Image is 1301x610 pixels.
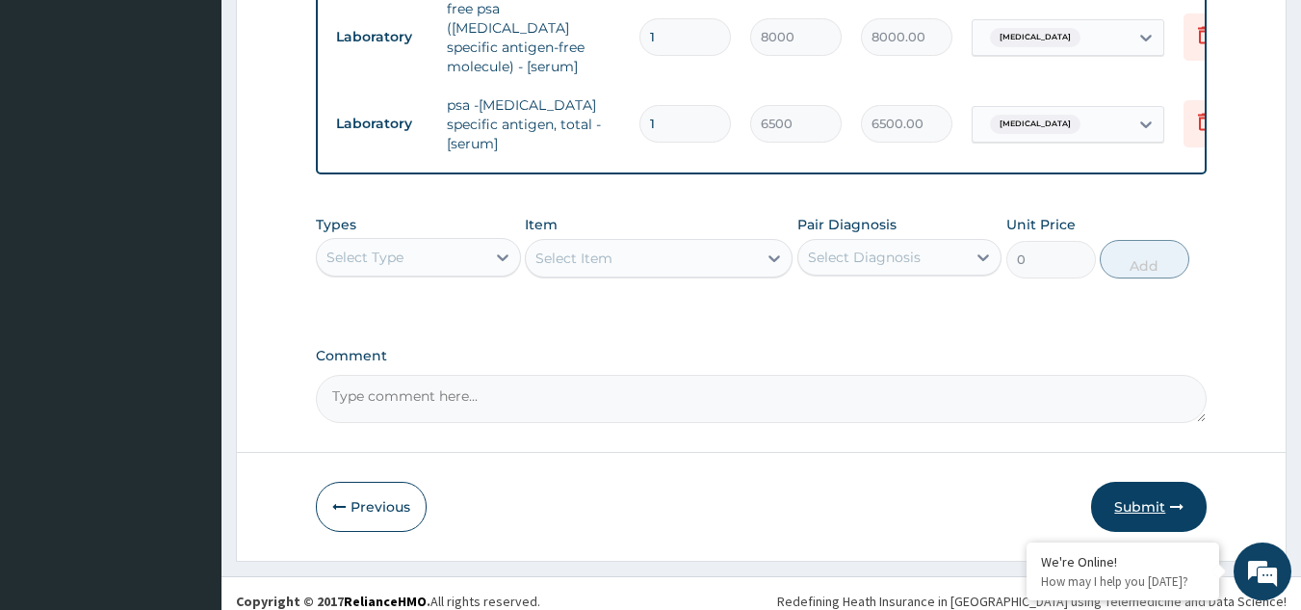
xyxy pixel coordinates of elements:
[112,182,266,377] span: We're online!
[10,406,367,473] textarea: Type your message and hit 'Enter'
[326,106,437,142] td: Laboratory
[236,593,430,610] strong: Copyright © 2017 .
[1041,553,1205,570] div: We're Online!
[1100,240,1189,278] button: Add
[344,593,427,610] a: RelianceHMO
[990,28,1080,47] span: [MEDICAL_DATA]
[525,215,558,234] label: Item
[326,248,403,267] div: Select Type
[316,10,362,56] div: Minimize live chat window
[1041,573,1205,590] p: How may I help you today?
[316,348,1208,364] label: Comment
[1006,215,1076,234] label: Unit Price
[437,86,630,163] td: psa -[MEDICAL_DATA] specific antigen, total - [serum]
[808,248,921,267] div: Select Diagnosis
[1091,482,1207,532] button: Submit
[326,19,437,55] td: Laboratory
[797,215,897,234] label: Pair Diagnosis
[316,482,427,532] button: Previous
[36,96,78,145] img: d_794563401_company_1708531726252_794563401
[100,108,324,133] div: Chat with us now
[990,115,1080,134] span: [MEDICAL_DATA]
[316,217,356,233] label: Types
